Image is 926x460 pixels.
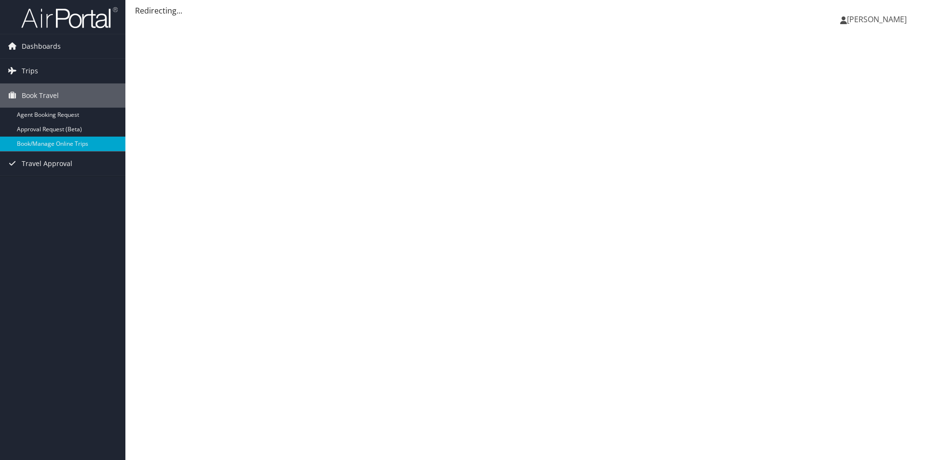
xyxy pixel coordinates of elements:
[22,59,38,83] span: Trips
[21,6,118,29] img: airportal-logo.png
[840,5,916,34] a: [PERSON_NAME]
[22,84,59,108] span: Book Travel
[22,152,72,176] span: Travel Approval
[135,5,916,16] div: Redirecting...
[22,34,61,58] span: Dashboards
[847,14,907,25] span: [PERSON_NAME]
